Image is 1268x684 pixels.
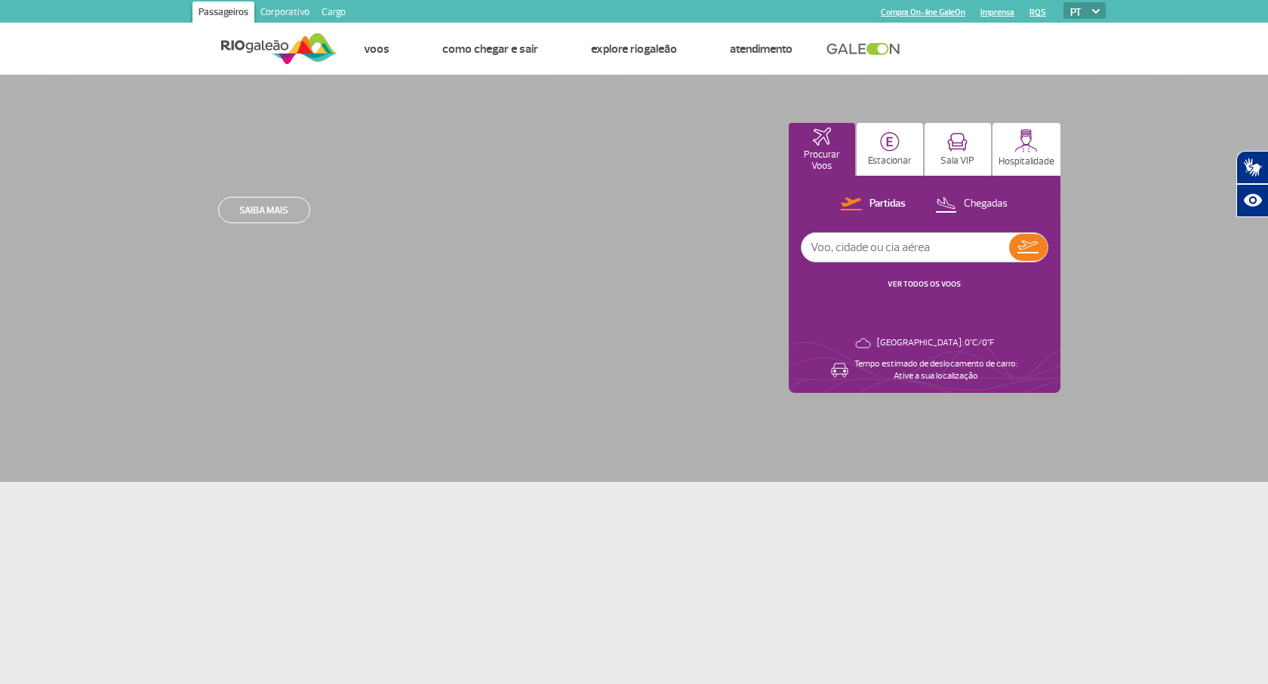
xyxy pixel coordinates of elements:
a: VER TODOS OS VOOS [888,279,961,289]
p: Tempo estimado de deslocamento de carro: Ative a sua localização [854,358,1017,382]
p: Procurar Voos [796,149,848,172]
p: Partidas [869,197,906,211]
a: Cargo [315,2,352,26]
button: Abrir recursos assistivos. [1236,184,1268,217]
a: Saiba mais [218,197,310,223]
a: Atendimento [730,41,792,57]
a: Corporativo [254,2,315,26]
a: Imprensa [980,8,1014,17]
p: Estacionar [868,155,912,167]
img: hospitality.svg [1014,129,1038,152]
p: Hospitalidade [999,156,1054,167]
button: Sala VIP [925,123,991,176]
button: Procurar Voos [789,123,855,176]
p: Sala VIP [940,155,974,167]
a: Compra On-line GaleOn [881,8,965,17]
button: Chegadas [931,195,1012,214]
p: [GEOGRAPHIC_DATA]: 0°C/0°F [877,337,994,349]
input: Voo, cidade ou cia aérea [802,233,1009,262]
a: Voos [364,41,389,57]
a: RQS [1029,8,1046,17]
a: Como chegar e sair [442,41,538,57]
a: Passageiros [192,2,254,26]
img: airplaneHomeActive.svg [813,127,831,146]
div: Plugin de acessibilidade da Hand Talk. [1236,151,1268,217]
button: Hospitalidade [993,123,1060,176]
button: Abrir tradutor de língua de sinais. [1236,151,1268,184]
img: vipRoom.svg [947,133,968,152]
button: Partidas [836,195,910,214]
button: VER TODOS OS VOOS [883,278,965,290]
a: Explore RIOgaleão [591,41,677,57]
button: Estacionar [857,123,923,176]
img: carParkingHome.svg [880,132,900,152]
p: Chegadas [964,197,1008,211]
